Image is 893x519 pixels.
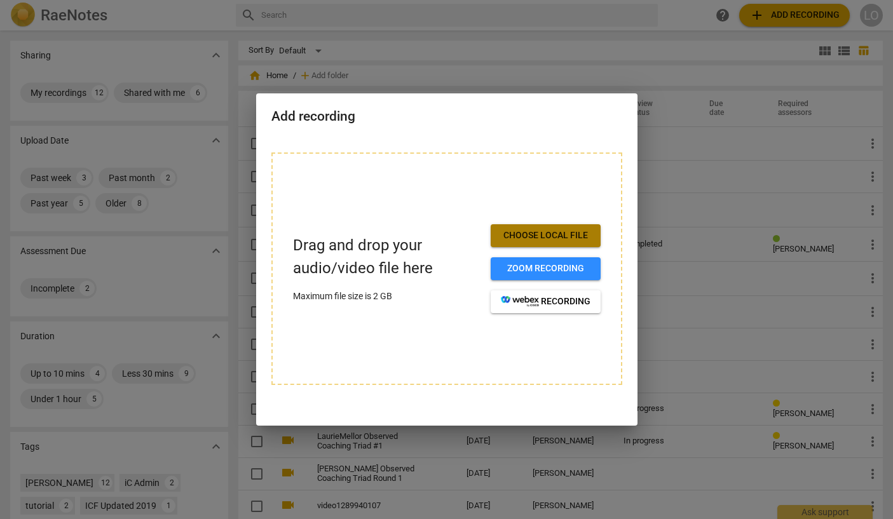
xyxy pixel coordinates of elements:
h2: Add recording [271,109,622,125]
span: Zoom recording [501,262,590,275]
span: recording [501,295,590,308]
button: Choose local file [491,224,601,247]
span: Choose local file [501,229,590,242]
p: Drag and drop your audio/video file here [293,234,481,279]
button: Zoom recording [491,257,601,280]
button: recording [491,290,601,313]
p: Maximum file size is 2 GB [293,290,481,303]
